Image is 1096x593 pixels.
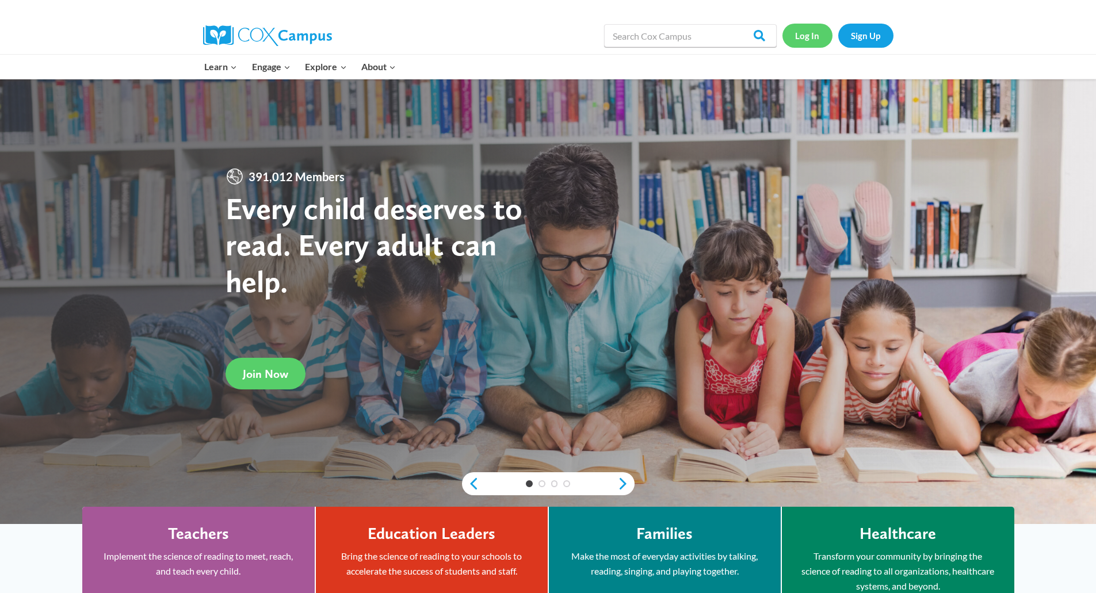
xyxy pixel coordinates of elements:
[617,477,635,491] a: next
[333,549,530,578] p: Bring the science of reading to your schools to accelerate the success of students and staff.
[462,472,635,495] div: content slider buttons
[539,480,545,487] a: 2
[462,477,479,491] a: previous
[799,549,997,593] p: Transform your community by bringing the science of reading to all organizations, healthcare syst...
[226,358,305,389] a: Join Now
[243,367,288,381] span: Join Now
[100,549,297,578] p: Implement the science of reading to meet, reach, and teach every child.
[566,549,763,578] p: Make the most of everyday activities by talking, reading, singing, and playing together.
[368,524,495,544] h4: Education Leaders
[838,24,893,47] a: Sign Up
[244,167,349,186] span: 391,012 Members
[361,59,396,74] span: About
[636,524,693,544] h4: Families
[563,480,570,487] a: 4
[226,190,522,300] strong: Every child deserves to read. Every adult can help.
[197,55,403,79] nav: Primary Navigation
[526,480,533,487] a: 1
[782,24,893,47] nav: Secondary Navigation
[305,59,346,74] span: Explore
[204,59,237,74] span: Learn
[168,524,229,544] h4: Teachers
[860,524,936,544] h4: Healthcare
[604,24,777,47] input: Search Cox Campus
[782,24,832,47] a: Log In
[252,59,291,74] span: Engage
[203,25,332,46] img: Cox Campus
[551,480,558,487] a: 3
